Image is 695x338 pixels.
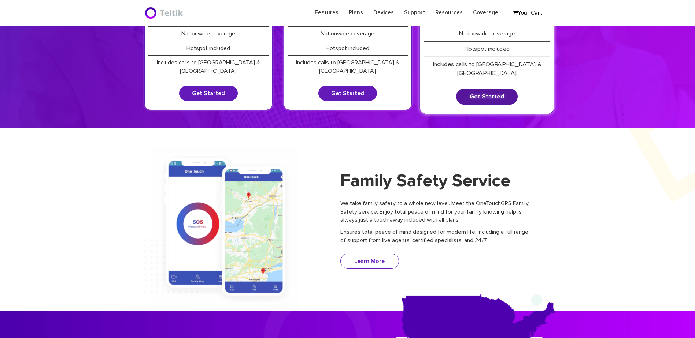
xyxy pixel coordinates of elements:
li: Nationwide coverage [424,27,550,42]
a: Support [399,5,430,20]
a: Coverage [468,5,503,20]
img: mob.png [152,147,299,311]
li: Hotspot included [148,41,269,56]
li: Includes calls to [GEOGRAPHIC_DATA] & [GEOGRAPHIC_DATA] [288,56,408,78]
a: Features [310,5,344,20]
h2: Family Safety Service [340,171,529,192]
a: Get Started [179,86,238,101]
li: Nationwide coverage [148,27,269,41]
a: Devices [368,5,399,20]
li: Hotspot included [424,42,550,57]
li: Nationwide coverage [288,27,408,41]
p: We take family safety to a whole new level. Meet the OneTouchGPS Family Safety service. Enjoy tot... [340,199,529,225]
a: Get Started [456,89,518,105]
li: Includes calls to [GEOGRAPHIC_DATA] & [GEOGRAPHIC_DATA] [148,56,269,78]
a: Your Cart [509,8,546,19]
li: Hotspot included [288,41,408,56]
a: Resources [430,5,468,20]
a: Learn More [340,253,399,269]
img: dot.svg [144,239,199,293]
li: Includes calls to [GEOGRAPHIC_DATA] & [GEOGRAPHIC_DATA] [424,57,550,81]
a: Get Started [318,86,377,101]
a: Plans [344,5,368,20]
img: BriteX [144,5,185,20]
p: Ensures total peace of mind designed for modern life, including a full range of support from live... [340,228,529,245]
